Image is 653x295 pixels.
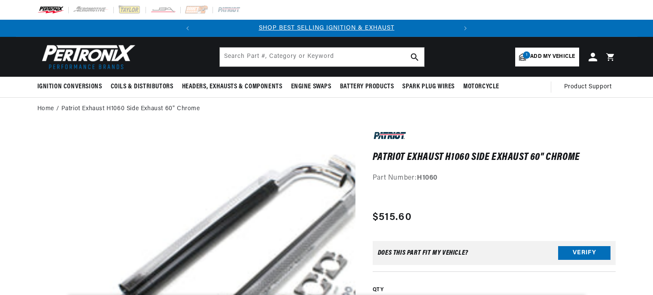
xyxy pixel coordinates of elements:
[463,82,499,91] span: Motorcycle
[37,104,54,114] a: Home
[287,77,336,97] summary: Engine Swaps
[373,210,412,225] span: $515.60
[459,77,504,97] summary: Motorcycle
[515,48,579,66] a: 1Add my vehicle
[106,77,178,97] summary: Coils & Distributors
[16,20,638,37] slideshow-component: Translation missing: en.sections.announcements.announcement_bar
[37,77,106,97] summary: Ignition Conversions
[259,25,395,31] a: SHOP BEST SELLING IGNITION & EXHAUST
[37,82,102,91] span: Ignition Conversions
[220,48,424,66] input: Search Part #, Category or Keyword
[530,53,575,61] span: Add my vehicle
[178,77,287,97] summary: Headers, Exhausts & Components
[111,82,173,91] span: Coils & Distributors
[398,77,459,97] summary: Spark Plug Wires
[179,20,196,37] button: Translation missing: en.sections.announcements.previous_announcement
[336,77,398,97] summary: Battery Products
[196,24,457,33] div: 1 of 2
[378,250,468,256] div: Does This part fit My vehicle?
[417,175,437,181] strong: H1060
[37,104,616,114] nav: breadcrumbs
[373,153,616,162] h1: Patriot Exhaust H1060 Side Exhaust 60" Chrome
[402,82,455,91] span: Spark Plug Wires
[373,173,616,184] div: Part Number:
[61,104,200,114] a: Patriot Exhaust H1060 Side Exhaust 60" Chrome
[523,51,530,59] span: 1
[196,24,457,33] div: Announcement
[564,82,612,92] span: Product Support
[182,82,282,91] span: Headers, Exhausts & Components
[405,48,424,66] button: search button
[564,77,616,97] summary: Product Support
[457,20,474,37] button: Translation missing: en.sections.announcements.next_announcement
[558,246,610,260] button: Verify
[291,82,331,91] span: Engine Swaps
[373,286,616,294] label: QTY
[37,42,136,72] img: Pertronix
[340,82,394,91] span: Battery Products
